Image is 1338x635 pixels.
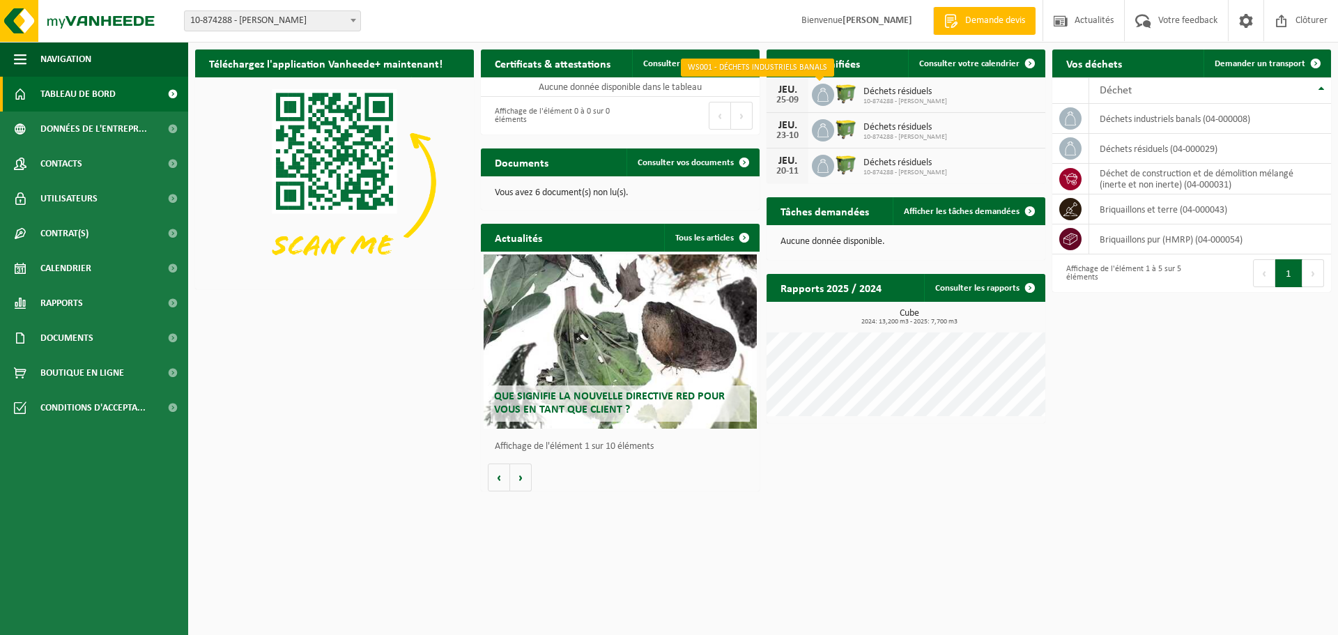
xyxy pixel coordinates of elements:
[924,274,1044,302] a: Consulter les rapports
[1059,258,1185,289] div: Affichage de l'élément 1 à 5 sur 5 éléments
[1089,194,1331,224] td: briquaillons et terre (04-000043)
[664,224,758,252] a: Tous les articles
[195,77,474,286] img: Download de VHEPlus App
[863,98,947,106] span: 10-874288 - [PERSON_NAME]
[774,155,801,167] div: JEU.
[495,442,753,452] p: Affichage de l'élément 1 sur 10 éléments
[843,15,912,26] strong: [PERSON_NAME]
[494,391,725,415] span: Que signifie la nouvelle directive RED pour vous en tant que client ?
[774,120,801,131] div: JEU.
[40,321,93,355] span: Documents
[774,167,801,176] div: 20-11
[1302,259,1324,287] button: Next
[495,188,746,198] p: Vous avez 6 document(s) non lu(s).
[1100,85,1132,96] span: Déchet
[863,169,947,177] span: 10-874288 - [PERSON_NAME]
[863,158,947,169] span: Déchets résiduels
[933,7,1036,35] a: Demande devis
[1215,59,1305,68] span: Demander un transport
[908,49,1044,77] a: Consulter votre calendrier
[40,146,82,181] span: Contacts
[863,133,947,141] span: 10-874288 - [PERSON_NAME]
[1052,49,1136,77] h2: Vos déchets
[863,86,947,98] span: Déchets résiduels
[1089,104,1331,134] td: déchets industriels banals (04-000008)
[774,319,1045,326] span: 2024: 13,200 m3 - 2025: 7,700 m3
[767,274,895,301] h2: Rapports 2025 / 2024
[40,112,147,146] span: Données de l'entrepr...
[863,122,947,133] span: Déchets résiduels
[643,59,734,68] span: Consulter vos certificats
[1089,134,1331,164] td: déchets résiduels (04-000029)
[481,148,562,176] h2: Documents
[774,309,1045,326] h3: Cube
[40,181,98,216] span: Utilisateurs
[1089,224,1331,254] td: briquaillons pur (HMRP) (04-000054)
[184,10,361,31] span: 10-874288 - COLETTA, BENOÎT - GHLIN
[1253,259,1275,287] button: Previous
[919,59,1020,68] span: Consulter votre calendrier
[488,100,613,131] div: Affichage de l'élément 0 à 0 sur 0 éléments
[40,251,91,286] span: Calendrier
[481,224,556,251] h2: Actualités
[774,84,801,95] div: JEU.
[40,77,116,112] span: Tableau de bord
[731,102,753,130] button: Next
[767,197,883,224] h2: Tâches demandées
[484,254,757,429] a: Que signifie la nouvelle directive RED pour vous en tant que client ?
[774,95,801,105] div: 25-09
[488,464,510,491] button: Vorige
[893,197,1044,225] a: Afficher les tâches demandées
[904,207,1020,216] span: Afficher les tâches demandées
[40,42,91,77] span: Navigation
[481,77,760,97] td: Aucune donnée disponible dans le tableau
[185,11,360,31] span: 10-874288 - COLETTA, BENOÎT - GHLIN
[774,131,801,141] div: 23-10
[767,49,874,77] h2: Tâches planifiées
[834,153,858,176] img: WB-1100-HPE-GN-50
[709,102,731,130] button: Previous
[195,49,456,77] h2: Téléchargez l'application Vanheede+ maintenant!
[40,355,124,390] span: Boutique en ligne
[632,49,758,77] a: Consulter vos certificats
[638,158,734,167] span: Consulter vos documents
[481,49,624,77] h2: Certificats & attestations
[40,390,146,425] span: Conditions d'accepta...
[780,237,1031,247] p: Aucune donnée disponible.
[40,286,83,321] span: Rapports
[834,117,858,141] img: WB-1100-HPE-GN-50
[1204,49,1330,77] a: Demander un transport
[962,14,1029,28] span: Demande devis
[626,148,758,176] a: Consulter vos documents
[40,216,89,251] span: Contrat(s)
[510,464,532,491] button: Volgende
[1275,259,1302,287] button: 1
[834,82,858,105] img: WB-1100-HPE-GN-50
[1089,164,1331,194] td: déchet de construction et de démolition mélangé (inerte et non inerte) (04-000031)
